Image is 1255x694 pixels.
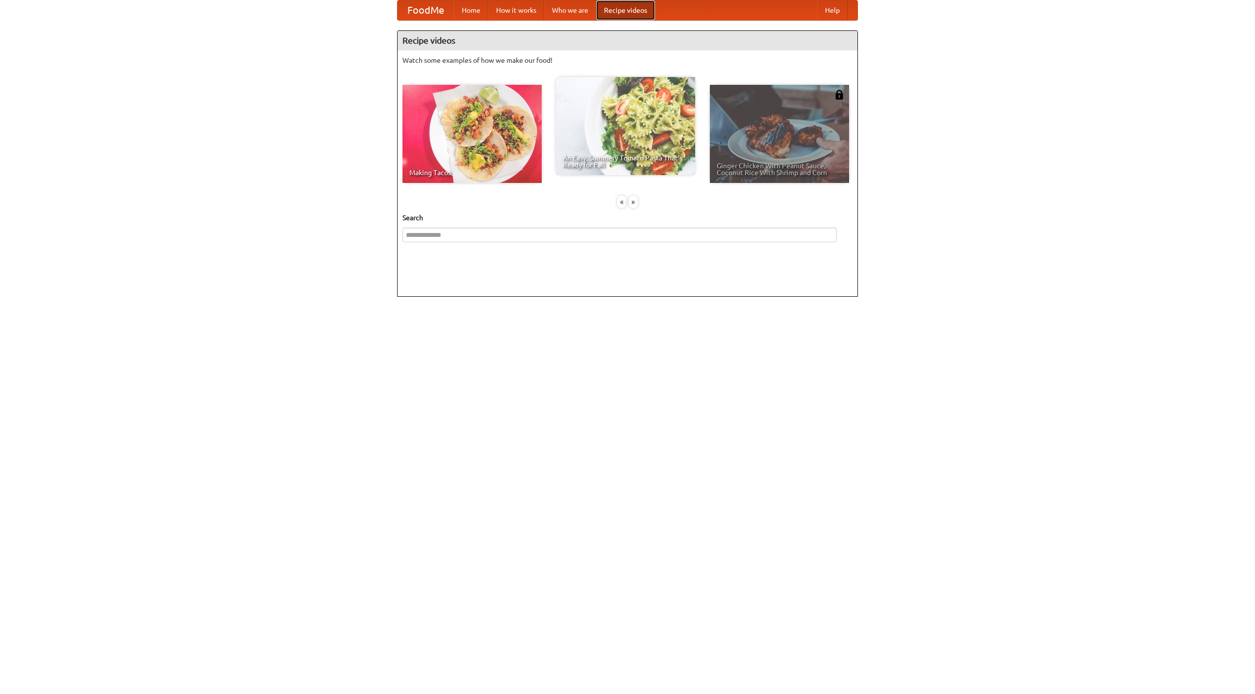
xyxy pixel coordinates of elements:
a: Making Tacos [402,85,542,183]
a: An Easy, Summery Tomato Pasta That's Ready for Fall [556,77,695,175]
span: Making Tacos [409,169,535,176]
img: 483408.png [834,90,844,100]
div: « [617,196,626,208]
span: An Easy, Summery Tomato Pasta That's Ready for Fall [563,154,688,168]
a: Home [454,0,488,20]
a: Who we are [544,0,596,20]
div: » [629,196,638,208]
a: Help [817,0,848,20]
p: Watch some examples of how we make our food! [402,55,853,65]
a: How it works [488,0,544,20]
h4: Recipe videos [398,31,857,51]
a: Recipe videos [596,0,655,20]
h5: Search [402,213,853,223]
a: FoodMe [398,0,454,20]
